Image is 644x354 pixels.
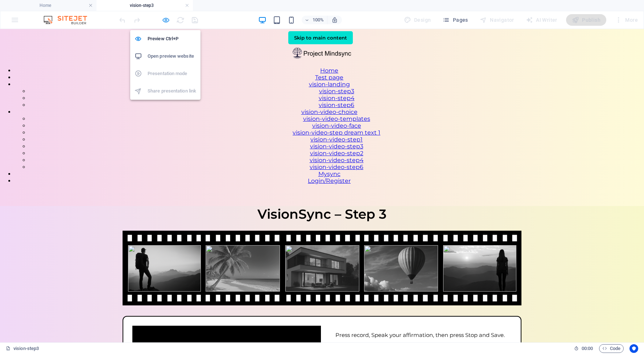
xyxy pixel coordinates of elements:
[313,16,324,24] h6: 100%
[331,17,338,23] i: On resize automatically adjust zoom level to fit chosen device.
[42,16,96,24] img: Editor Logo
[148,52,196,61] h6: Open preview website
[96,1,193,9] h4: vision-step3
[288,2,353,15] button: Skip to main content
[302,16,327,24] button: 100%
[574,344,593,353] h6: Session time
[582,344,593,353] span: 00 00
[442,16,468,24] span: Pages
[587,346,588,351] span: :
[629,344,638,353] button: Usercentrics
[439,14,471,26] button: Pages
[148,34,196,43] h6: Preview Ctrl+P
[599,344,624,353] button: Code
[602,344,620,353] span: Code
[6,344,39,353] a: Click to cancel selection. Double-click to open Pages
[401,14,434,26] div: Design (Ctrl+Alt+Y)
